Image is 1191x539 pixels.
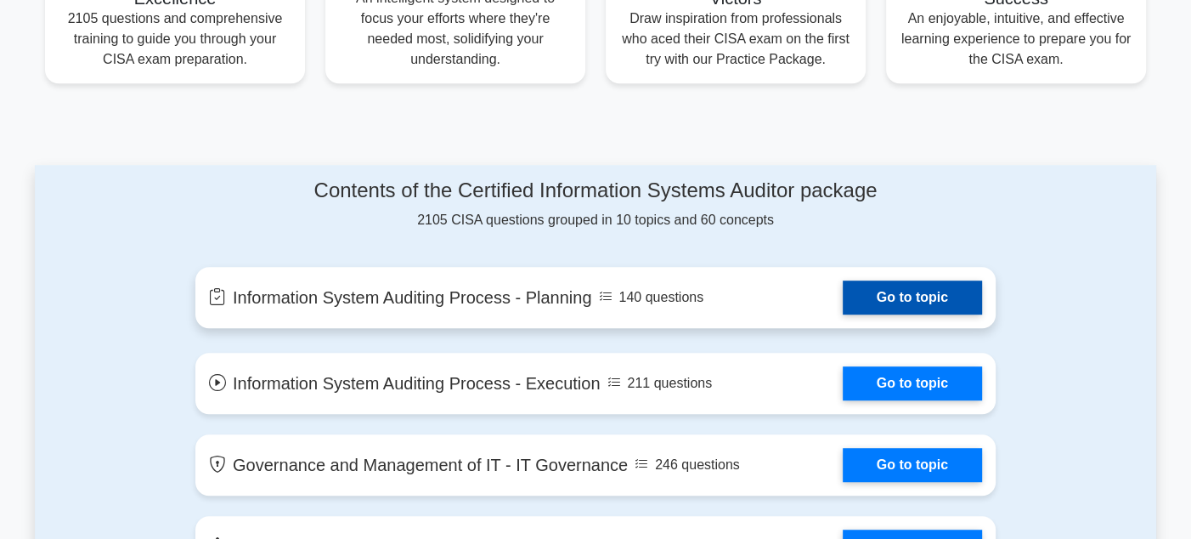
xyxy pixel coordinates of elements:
[59,9,291,70] p: 2105 questions and comprehensive training to guide you through your CISA exam preparation.
[619,9,852,70] p: Draw inspiration from professionals who aced their CISA exam on the first try with our Practice P...
[195,179,996,203] h4: Contents of the Certified Information Systems Auditor package
[843,448,982,482] a: Go to topic
[900,9,1132,70] p: An enjoyable, intuitive, and effective learning experience to prepare you for the CISA exam.
[843,281,982,315] a: Go to topic
[843,366,982,400] a: Go to topic
[195,179,996,230] div: 2105 CISA questions grouped in 10 topics and 60 concepts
